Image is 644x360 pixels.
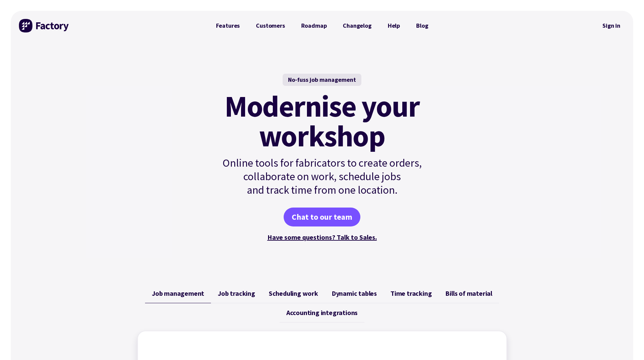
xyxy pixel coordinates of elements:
span: Time tracking [390,289,432,297]
a: Help [380,19,408,32]
a: Customers [248,19,293,32]
nav: Primary Navigation [208,19,436,32]
span: Scheduling work [269,289,318,297]
img: Factory [19,19,70,32]
a: Changelog [335,19,379,32]
span: Job management [152,289,204,297]
mark: Modernise your workshop [224,91,420,151]
a: Features [208,19,248,32]
nav: Secondary Navigation [598,18,625,33]
a: Blog [408,19,436,32]
span: Job tracking [218,289,255,297]
span: Dynamic tables [332,289,377,297]
a: Sign in [598,18,625,33]
a: Roadmap [293,19,335,32]
p: Online tools for fabricators to create orders, collaborate on work, schedule jobs and track time ... [208,156,436,197]
span: Accounting integrations [286,309,358,317]
a: Chat to our team [284,208,360,226]
a: Have some questions? Talk to Sales. [267,233,377,241]
div: No-fuss job management [283,74,361,86]
span: Bills of material [445,289,492,297]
